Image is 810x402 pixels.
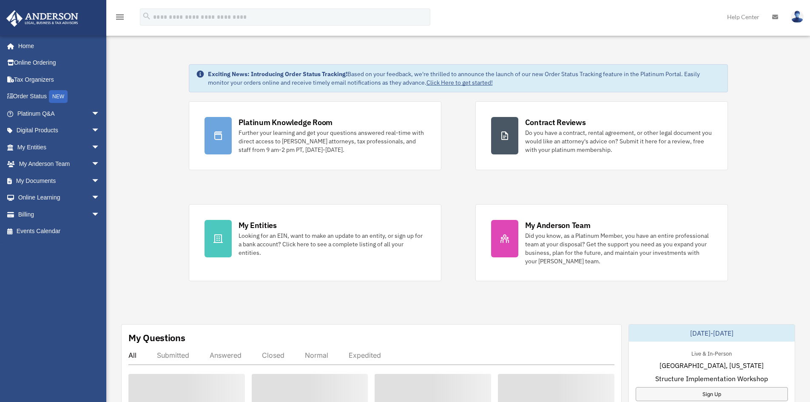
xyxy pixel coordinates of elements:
[91,156,108,173] span: arrow_drop_down
[208,70,721,87] div: Based on your feedback, we're thrilled to announce the launch of our new Order Status Tracking fe...
[6,105,113,122] a: Platinum Q&Aarrow_drop_down
[157,351,189,359] div: Submitted
[6,37,108,54] a: Home
[475,204,728,281] a: My Anderson Team Did you know, as a Platinum Member, you have an entire professional team at your...
[262,351,284,359] div: Closed
[6,189,113,206] a: Online Learningarrow_drop_down
[525,231,712,265] div: Did you know, as a Platinum Member, you have an entire professional team at your disposal? Get th...
[239,231,426,257] div: Looking for an EIN, want to make an update to an entity, or sign up for a bank account? Click her...
[6,206,113,223] a: Billingarrow_drop_down
[115,15,125,22] a: menu
[791,11,804,23] img: User Pic
[91,172,108,190] span: arrow_drop_down
[525,117,586,128] div: Contract Reviews
[525,220,591,231] div: My Anderson Team
[349,351,381,359] div: Expedited
[208,70,347,78] strong: Exciting News: Introducing Order Status Tracking!
[6,71,113,88] a: Tax Organizers
[475,101,728,170] a: Contract Reviews Do you have a contract, rental agreement, or other legal document you would like...
[4,10,81,27] img: Anderson Advisors Platinum Portal
[685,348,739,357] div: Live & In-Person
[142,11,151,21] i: search
[305,351,328,359] div: Normal
[239,117,333,128] div: Platinum Knowledge Room
[6,139,113,156] a: My Entitiesarrow_drop_down
[189,101,441,170] a: Platinum Knowledge Room Further your learning and get your questions answered real-time with dire...
[115,12,125,22] i: menu
[6,54,113,71] a: Online Ordering
[6,88,113,105] a: Order StatusNEW
[91,122,108,140] span: arrow_drop_down
[91,105,108,123] span: arrow_drop_down
[128,351,136,359] div: All
[659,360,764,371] span: [GEOGRAPHIC_DATA], [US_STATE]
[239,128,426,154] div: Further your learning and get your questions answered real-time with direct access to [PERSON_NAM...
[210,351,242,359] div: Answered
[6,122,113,139] a: Digital Productsarrow_drop_down
[6,223,113,240] a: Events Calendar
[6,172,113,189] a: My Documentsarrow_drop_down
[629,325,795,342] div: [DATE]-[DATE]
[49,90,68,103] div: NEW
[636,387,788,401] a: Sign Up
[426,79,493,86] a: Click Here to get started!
[655,373,768,384] span: Structure Implementation Workshop
[91,189,108,207] span: arrow_drop_down
[525,128,712,154] div: Do you have a contract, rental agreement, or other legal document you would like an attorney's ad...
[91,139,108,156] span: arrow_drop_down
[91,206,108,223] span: arrow_drop_down
[239,220,277,231] div: My Entities
[189,204,441,281] a: My Entities Looking for an EIN, want to make an update to an entity, or sign up for a bank accoun...
[128,331,185,344] div: My Questions
[6,156,113,173] a: My Anderson Teamarrow_drop_down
